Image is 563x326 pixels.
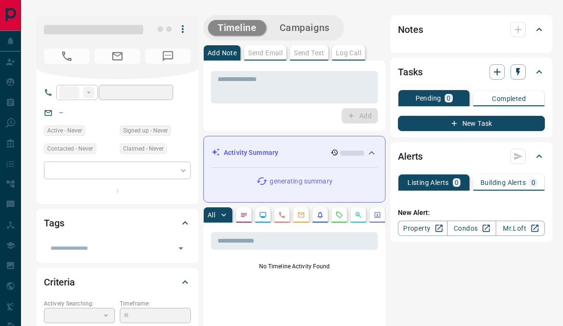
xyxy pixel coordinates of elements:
p: 0 [447,95,450,102]
p: 0 [455,179,459,186]
p: Pending [416,95,441,102]
svg: Notes [240,211,248,219]
button: Campaigns [270,20,339,36]
p: Building Alerts [480,179,526,186]
p: 0 [532,179,535,186]
a: Property [398,221,447,236]
span: No Email [94,49,140,64]
svg: Emails [297,211,305,219]
h2: Alerts [398,149,423,164]
p: All [208,212,215,218]
div: Tags [44,212,191,234]
p: Timeframe: [120,299,191,308]
span: No Number [44,49,90,64]
span: Signed up - Never [123,126,168,135]
span: Contacted - Never [47,144,93,153]
a: Mr.Loft [496,221,545,236]
h2: Tags [44,215,64,231]
button: Timeline [208,20,266,36]
svg: Lead Browsing Activity [259,211,267,219]
div: Tasks [398,61,545,83]
svg: Requests [335,211,343,219]
p: Listing Alerts [407,179,449,186]
p: Completed [492,95,526,102]
p: No Timeline Activity Found [211,262,378,271]
div: Notes [398,18,545,41]
svg: Agent Actions [374,211,381,219]
button: Open [174,242,188,255]
div: Criteria [44,271,191,294]
svg: Calls [278,211,286,219]
h2: Notes [398,22,423,37]
h2: Tasks [398,64,422,80]
p: Add Note [208,50,237,56]
svg: Opportunities [354,211,362,219]
h2: Criteria [44,275,75,290]
div: Alerts [398,145,545,168]
a: Condos [447,221,496,236]
button: New Task [398,116,545,131]
div: Activity Summary [211,144,377,162]
span: Active - Never [47,126,82,135]
svg: Listing Alerts [316,211,324,219]
p: generating summary [270,176,332,186]
a: -- [59,109,63,116]
span: No Number [145,49,191,64]
p: Activity Summary [224,148,278,158]
span: Claimed - Never [123,144,164,153]
p: New Alert: [398,208,545,218]
p: Actively Searching: [44,299,115,308]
